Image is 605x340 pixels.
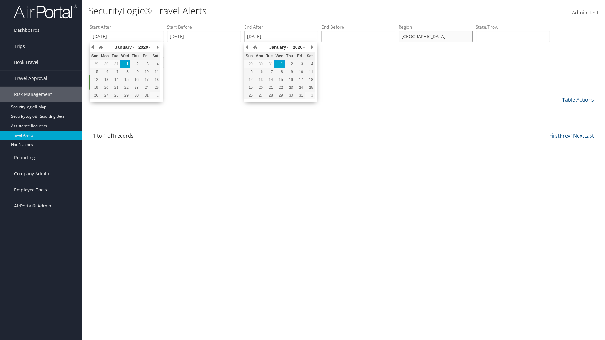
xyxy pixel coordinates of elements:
[140,93,150,98] div: 31
[285,52,295,60] th: Thu
[295,85,305,90] div: 24
[305,85,315,90] div: 25
[274,69,285,75] div: 8
[244,77,254,82] div: 12
[293,45,302,50] span: 2020
[244,24,318,30] label: End After
[244,69,254,75] div: 5
[100,52,110,60] th: Mon
[305,93,315,98] div: 1
[274,52,285,60] th: Wed
[14,198,51,214] span: AirPortal® Admin
[274,61,285,67] div: 1
[130,69,140,75] div: 9
[254,77,264,82] div: 13
[264,93,274,98] div: 28
[130,61,140,67] div: 2
[254,69,264,75] div: 6
[572,9,599,16] span: Admin Test
[90,93,100,98] div: 26
[167,24,241,30] label: Start Before
[14,182,47,198] span: Employee Tools
[130,85,140,90] div: 23
[140,61,150,67] div: 3
[285,93,295,98] div: 30
[285,77,295,82] div: 16
[90,77,100,82] div: 12
[100,77,110,82] div: 13
[150,77,160,82] div: 18
[295,77,305,82] div: 17
[584,132,594,139] a: Last
[295,61,305,67] div: 3
[120,61,130,67] div: 1
[110,61,120,67] div: 31
[100,85,110,90] div: 20
[285,85,295,90] div: 23
[321,24,395,30] label: End Before
[110,93,120,98] div: 28
[14,54,38,70] span: Book Travel
[89,75,119,90] a: Search
[120,77,130,82] div: 15
[274,77,285,82] div: 15
[254,52,264,60] th: Mon
[130,52,140,60] th: Thu
[560,132,570,139] a: Prev
[150,85,160,90] div: 25
[120,85,130,90] div: 22
[476,24,550,30] label: State/Prov.
[130,77,140,82] div: 16
[100,93,110,98] div: 27
[14,22,40,38] span: Dashboards
[244,85,254,90] div: 19
[305,69,315,75] div: 11
[264,85,274,90] div: 21
[254,85,264,90] div: 20
[100,61,110,67] div: 30
[572,3,599,23] a: Admin Test
[285,69,295,75] div: 9
[150,52,160,60] th: Sat
[115,45,132,50] span: January
[130,93,140,98] div: 30
[110,52,120,60] th: Tue
[305,52,315,60] th: Sat
[295,93,305,98] div: 31
[14,71,47,86] span: Travel Approval
[150,93,160,98] div: 1
[90,61,100,67] div: 29
[254,61,264,67] div: 30
[90,69,100,75] div: 5
[264,52,274,60] th: Tue
[140,52,150,60] th: Fri
[110,85,120,90] div: 21
[100,69,110,75] div: 6
[138,45,148,50] span: 2020
[573,132,584,139] a: Next
[14,166,49,182] span: Company Admin
[14,150,35,166] span: Reporting
[90,52,100,60] th: Sun
[305,61,315,67] div: 4
[295,69,305,75] div: 10
[570,132,573,139] a: 1
[399,24,473,30] label: Region
[112,132,115,139] span: 1
[14,38,25,54] span: Trips
[562,96,594,103] a: Table Actions
[14,4,77,19] img: airportal-logo.png
[264,61,274,67] div: 31
[549,132,560,139] a: First
[120,52,130,60] th: Wed
[305,77,315,82] div: 18
[150,69,160,75] div: 11
[274,85,285,90] div: 22
[90,24,164,30] label: Start After
[264,69,274,75] div: 7
[150,61,160,67] div: 4
[93,132,211,143] div: 1 to 1 of records
[110,69,120,75] div: 7
[244,93,254,98] div: 26
[14,87,52,102] span: Risk Management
